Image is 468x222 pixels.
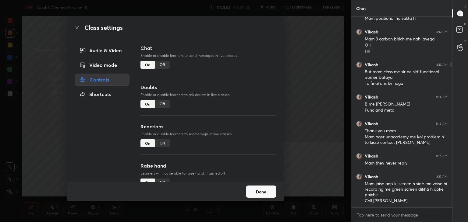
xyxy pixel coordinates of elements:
p: Learners will not be able to raise hand, if turned off [140,171,276,176]
div: 8:13 AM [436,63,447,67]
button: Done [246,186,276,198]
h3: Chat [140,44,276,52]
div: Audio & Video [75,44,129,57]
div: Controls [75,74,129,86]
img: 05d28364dc14466f83ed573be3b6c1b1.jpg [356,153,362,159]
div: 8:14 AM [436,95,447,99]
div: Off [155,100,170,108]
h2: Class settings [84,23,123,32]
div: grid [351,17,452,208]
img: 05d28364dc14466f83ed573be3b6c1b1.jpg [356,121,362,127]
h3: Raise hand [140,162,276,169]
img: 05d28364dc14466f83ed573be3b6c1b1.jpg [356,174,362,180]
div: Shortcuts [75,88,129,100]
div: Call [PERSON_NAME] [365,198,447,204]
div: Video mode [75,59,129,71]
div: 8:17 AM [436,175,447,179]
div: Func and meta [365,107,447,113]
p: G [464,39,466,43]
div: Hn [365,48,447,54]
div: Mam jaise aap ki screen h side me vaise hi recording me green screen dikhti h apke phiche [365,181,447,198]
h6: Vikash [365,174,378,179]
div: 8:12 AM [436,30,447,34]
img: 05d28364dc14466f83ed573be3b6c1b1.jpg [356,94,362,100]
img: 05d28364dc14466f83ed573be3b6c1b1.jpg [356,62,362,68]
div: On [140,179,155,186]
div: Mam 3 carbon bhich me nahi ayega [365,36,447,42]
p: Enable or disable learners to ask doubts in live classes [140,92,276,98]
div: On [140,61,155,69]
h6: Vikash [365,29,378,35]
div: On [140,139,155,147]
div: To final ans ky hoga [365,81,447,87]
div: Thank you mam [365,128,447,134]
div: 8:15 AM [436,122,447,126]
h6: Vikash [365,94,378,100]
p: Enable or disable learners to send messages in live classes [140,53,276,58]
div: On [140,100,155,108]
img: 05d28364dc14466f83ed573be3b6c1b1.jpg [356,29,362,35]
h3: Doubts [140,84,276,91]
div: Mam ager unacademy me koi problem h to kisse contact [PERSON_NAME] [365,134,447,146]
h6: Vikash [365,62,378,68]
div: Off [155,61,170,69]
p: T [464,5,466,9]
div: Off [155,139,170,147]
div: Mam positional ho sakta h [365,16,447,22]
div: OH [365,42,447,48]
div: Mam they never reply [365,160,447,166]
p: D [464,22,466,26]
h6: Vikash [365,121,378,127]
h6: Vikash [365,153,378,159]
p: Enable or disable learners to send emojis in live classes [140,131,276,137]
div: B me [PERSON_NAME] [365,101,447,107]
p: Chat [351,0,371,16]
div: Off [155,179,170,186]
div: 8:16 AM [436,154,447,158]
div: But mam class me sir ne sirf functional isomer bataya [365,69,447,81]
h3: Reactions [140,123,276,130]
